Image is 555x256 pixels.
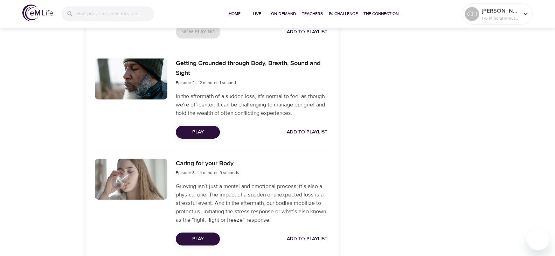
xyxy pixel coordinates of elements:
span: Teachers [302,10,323,18]
span: Add to Playlist [287,128,327,137]
span: Add to Playlist [287,235,327,243]
p: 176 Mindful Minutes [482,15,519,21]
span: Live [249,10,265,18]
img: logo [22,5,53,21]
button: Add to Playlist [284,26,330,39]
button: Play [176,233,220,245]
div: CH [465,7,479,21]
span: Play [181,128,214,137]
p: In the aftermath of a sudden loss, it's normal to feel as though we're off-center. It can be chal... [176,92,330,117]
span: Play [181,235,214,243]
button: Add to Playlist [284,126,330,139]
button: Add to Playlist [284,233,330,245]
iframe: Button to launch messaging window [527,228,549,250]
h6: Getting Grounded through Body, Breath, Sound and Sight [176,58,330,79]
span: Home [226,10,243,18]
span: 1% Challenge [328,10,358,18]
span: Add to Playlist [287,28,327,36]
span: Episode 3 - 14 minutes 9 seconds [176,170,239,175]
span: On-Demand [271,10,296,18]
input: Find programs, teachers, etc... [76,6,154,21]
span: Episode 2 - 12 minutes 1 second [176,80,236,85]
p: Grieving isn’t just a mental and emotional process; it’s also a physical one. The impact of a sud... [176,182,330,224]
span: The Connection [363,10,398,18]
p: [PERSON_NAME] [482,7,519,15]
button: Play [176,126,220,139]
h6: Caring for your Body [176,159,239,169]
